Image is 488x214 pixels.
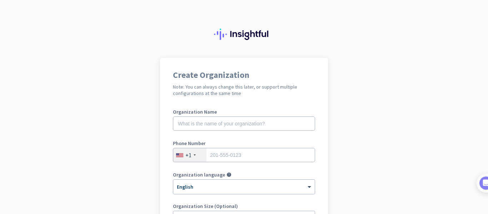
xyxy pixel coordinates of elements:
h2: Note: You can always change this later, or support multiple configurations at the same time [173,84,315,96]
h1: Create Organization [173,71,315,79]
input: What is the name of your organization? [173,116,315,131]
label: Phone Number [173,141,315,146]
label: Organization Name [173,109,315,114]
i: help [226,172,231,177]
div: +1 [185,151,191,159]
label: Organization Size (Optional) [173,204,315,209]
label: Organization language [173,172,225,177]
input: 201-555-0123 [173,148,315,162]
img: Insightful [214,29,274,40]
